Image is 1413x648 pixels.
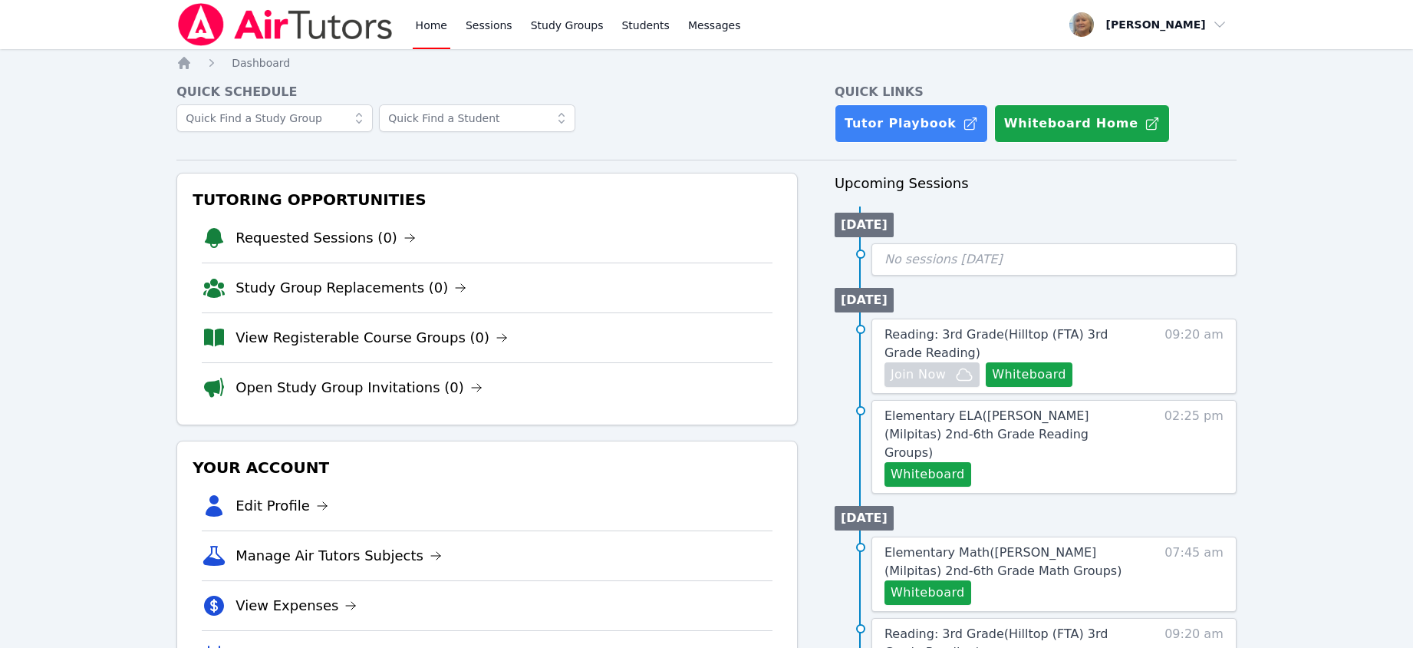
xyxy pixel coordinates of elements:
button: Whiteboard [884,462,971,487]
span: Messages [688,18,741,33]
nav: Breadcrumb [176,55,1237,71]
a: Elementary ELA([PERSON_NAME] (Milpitas) 2nd-6th Grade Reading Groups) [884,407,1138,462]
li: [DATE] [835,213,894,237]
a: Open Study Group Invitations (0) [235,377,483,398]
a: View Registerable Course Groups (0) [235,327,508,349]
img: Air Tutors [176,3,394,46]
li: [DATE] [835,288,894,312]
button: Whiteboard [986,362,1072,387]
span: No sessions [DATE] [884,252,1003,266]
li: [DATE] [835,506,894,531]
a: Manage Air Tutors Subjects [235,545,442,567]
h3: Tutoring Opportunities [189,186,785,213]
span: 09:20 am [1164,326,1224,387]
span: 02:25 pm [1164,407,1224,487]
a: Reading: 3rd Grade(Hilltop (FTA) 3rd Grade Reading) [884,326,1138,362]
a: Edit Profile [235,495,328,517]
span: Reading: 3rd Grade ( Hilltop (FTA) 3rd Grade Reading ) [884,327,1108,360]
a: Tutor Playbook [835,104,988,143]
a: View Expenses [235,595,357,617]
span: Elementary Math ( [PERSON_NAME] (Milpitas) 2nd-6th Grade Math Groups ) [884,545,1122,578]
span: Join Now [891,365,946,384]
span: Elementary ELA ( [PERSON_NAME] (Milpitas) 2nd-6th Grade Reading Groups ) [884,408,1089,460]
a: Dashboard [232,55,290,71]
input: Quick Find a Study Group [176,104,373,132]
h3: Your Account [189,454,785,481]
a: Elementary Math([PERSON_NAME] (Milpitas) 2nd-6th Grade Math Groups) [884,544,1138,580]
a: Study Group Replacements (0) [235,277,466,299]
button: Join Now [884,362,980,387]
h3: Upcoming Sessions [835,173,1237,194]
button: Whiteboard Home [994,104,1170,143]
button: Whiteboard [884,580,971,605]
span: 07:45 am [1164,544,1224,605]
span: Dashboard [232,57,290,69]
input: Quick Find a Student [379,104,575,132]
a: Requested Sessions (0) [235,227,416,249]
h4: Quick Schedule [176,83,798,101]
h4: Quick Links [835,83,1237,101]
